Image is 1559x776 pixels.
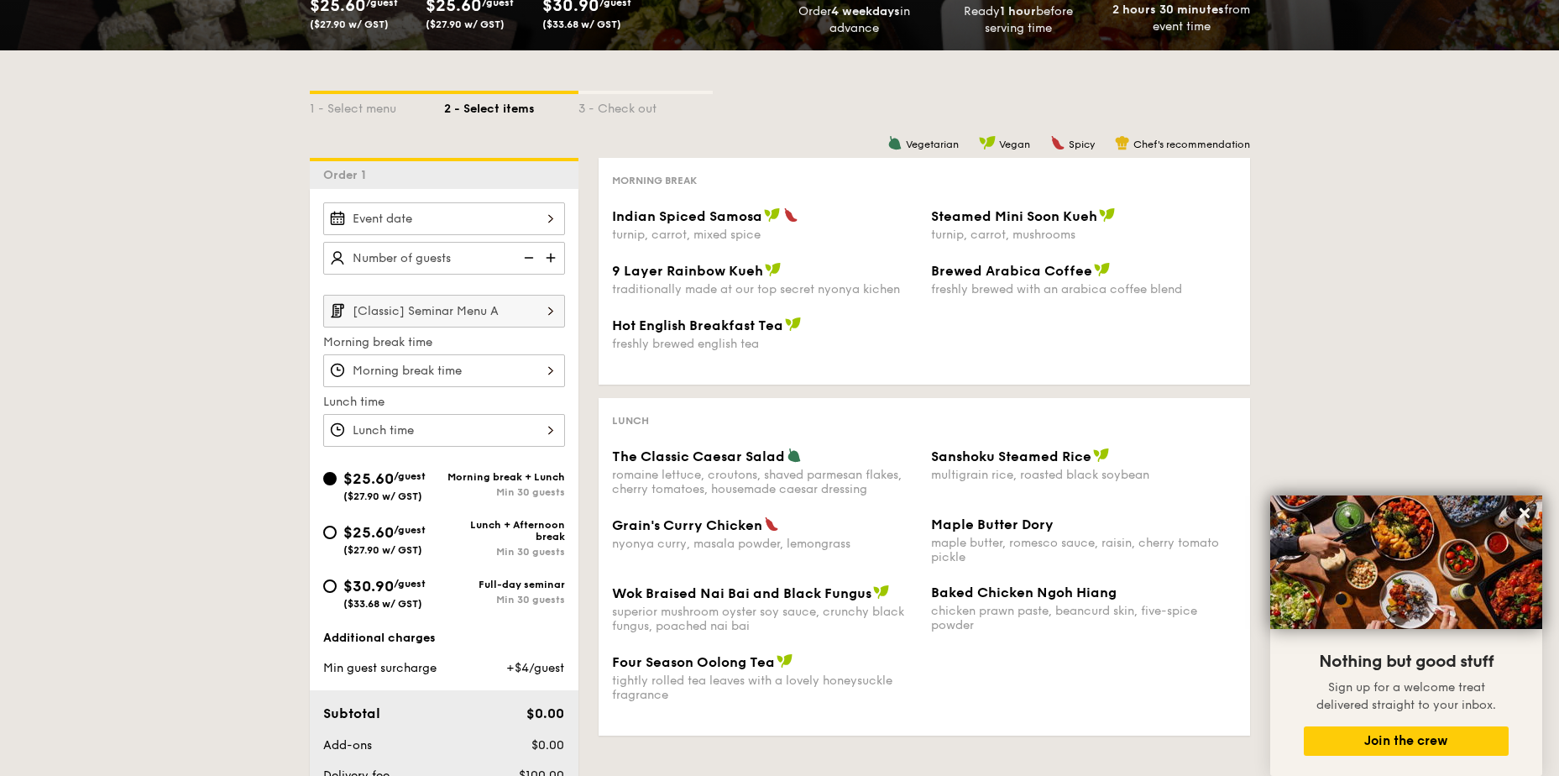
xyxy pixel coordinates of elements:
input: $30.90/guest($33.68 w/ GST)Full-day seminarMin 30 guests [323,579,337,593]
button: Join the crew [1304,726,1509,756]
span: ($27.90 w/ GST) [310,18,389,30]
span: $30.90 [343,577,394,595]
img: icon-vegetarian.fe4039eb.svg [887,135,902,150]
div: Full-day seminar [444,579,565,590]
span: Four Season Oolong Tea [612,654,775,670]
span: /guest [394,470,426,482]
img: icon-vegan.f8ff3823.svg [1094,262,1111,277]
span: ($33.68 w/ GST) [343,598,422,610]
div: traditionally made at our top secret nyonya kichen [612,282,918,296]
span: $0.00 [526,705,564,721]
img: icon-spicy.37a8142b.svg [764,516,779,532]
div: nyonya curry, masala powder, lemongrass [612,537,918,551]
div: romaine lettuce, croutons, shaved parmesan flakes, cherry tomatoes, housemade caesar dressing [612,468,918,496]
img: icon-reduce.1d2dbef1.svg [515,242,540,274]
button: Close [1511,500,1538,527]
img: icon-vegan.f8ff3823.svg [785,317,802,332]
img: icon-vegan.f8ff3823.svg [764,207,781,223]
div: Min 30 guests [444,546,565,558]
span: /guest [394,524,426,536]
div: 2 - Select items [444,94,578,118]
span: Brewed Arabica Coffee [931,263,1092,279]
span: Steamed Mini Soon Kueh [931,208,1097,224]
span: Grain's Curry Chicken [612,517,762,533]
span: Morning break [612,175,697,186]
span: The Classic Caesar Salad [612,448,785,464]
label: Morning break time [323,334,565,351]
span: ($27.90 w/ GST) [343,490,422,502]
span: Add-ons [323,738,372,752]
div: Ready before serving time [943,3,1093,37]
span: $25.60 [343,523,394,542]
span: Sanshoku Steamed Rice [931,448,1091,464]
span: $0.00 [531,738,564,752]
img: icon-vegan.f8ff3823.svg [873,585,890,600]
input: Number of guests [323,242,565,275]
span: Indian Spiced Samosa [612,208,762,224]
img: icon-spicy.37a8142b.svg [783,207,798,223]
div: tightly rolled tea leaves with a lovely honeysuckle fragrance [612,674,918,702]
span: 9 Layer Rainbow Kueh [612,263,763,279]
input: Event date [323,202,565,235]
div: Order in advance [780,3,930,37]
span: /guest [394,578,426,590]
img: icon-vegetarian.fe4039eb.svg [787,448,802,463]
strong: 4 weekdays [831,4,900,18]
img: icon-vegan.f8ff3823.svg [765,262,782,277]
span: Min guest surcharge [323,661,437,675]
input: Lunch time [323,414,565,447]
div: freshly brewed with an arabica coffee blend [931,282,1237,296]
span: Chef's recommendation [1133,139,1250,150]
input: $25.60/guest($27.90 w/ GST)Morning break + LunchMin 30 guests [323,472,337,485]
div: Lunch + Afternoon break [444,519,565,543]
span: Hot English Breakfast Tea [612,317,783,333]
div: freshly brewed english tea [612,337,918,351]
div: Morning break + Lunch [444,471,565,483]
span: Vegetarian [906,139,959,150]
span: Nothing but good stuff [1319,652,1494,672]
span: Baked Chicken Ngoh Hiang [931,585,1117,600]
span: Lunch [612,415,649,427]
span: ($33.68 w/ GST) [542,18,621,30]
div: Min 30 guests [444,486,565,498]
span: Maple Butter Dory [931,516,1054,532]
label: Lunch time [323,394,565,411]
span: Subtotal [323,705,380,721]
div: turnip, carrot, mushrooms [931,228,1237,242]
span: ($27.90 w/ GST) [343,544,422,556]
img: DSC07876-Edit02-Large.jpeg [1270,495,1542,629]
img: icon-vegan.f8ff3823.svg [1099,207,1116,223]
span: +$4/guest [506,661,564,675]
strong: 2 hours 30 minutes [1112,3,1224,17]
input: Morning break time [323,354,565,387]
span: $25.60 [343,469,394,488]
div: 1 - Select menu [310,94,444,118]
strong: 1 hour [1000,4,1036,18]
div: chicken prawn paste, beancurd skin, five-spice powder [931,604,1237,632]
span: Spicy [1069,139,1095,150]
span: Order 1 [323,168,373,182]
img: icon-chevron-right.3c0dfbd6.svg [536,295,565,327]
span: Vegan [999,139,1030,150]
div: 3 - Check out [578,94,713,118]
img: icon-vegan.f8ff3823.svg [979,135,996,150]
img: icon-vegan.f8ff3823.svg [777,653,793,669]
div: Min 30 guests [444,594,565,606]
img: icon-vegan.f8ff3823.svg [1093,448,1110,463]
div: from event time [1106,2,1257,35]
div: maple butter, romesco sauce, raisin, cherry tomato pickle [931,536,1237,564]
img: icon-chef-hat.a58ddaea.svg [1115,135,1130,150]
span: Wok Braised Nai Bai and Black Fungus [612,585,871,601]
div: turnip, carrot, mixed spice [612,228,918,242]
div: multigrain rice, roasted black soybean [931,468,1237,482]
img: icon-add.58712e84.svg [540,242,565,274]
img: icon-spicy.37a8142b.svg [1050,135,1065,150]
div: superior mushroom oyster soy sauce, crunchy black fungus, poached nai bai [612,605,918,633]
span: Sign up for a welcome treat delivered straight to your inbox. [1316,680,1496,712]
span: ($27.90 w/ GST) [426,18,505,30]
input: $25.60/guest($27.90 w/ GST)Lunch + Afternoon breakMin 30 guests [323,526,337,539]
div: Additional charges [323,630,565,647]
